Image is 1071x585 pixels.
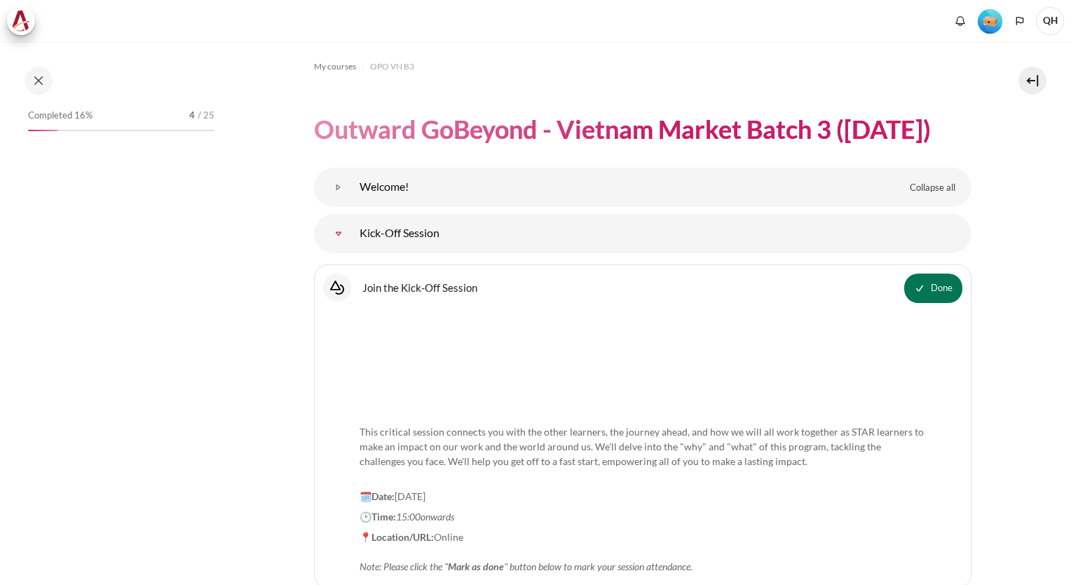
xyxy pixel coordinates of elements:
img: Architeck [11,11,31,32]
em: Note: Please click the " " button below to mark your session attendance. [360,560,693,572]
strong: 🕑Time: [360,511,396,523]
img: Level #1 [978,9,1002,34]
h1: Outward GoBeyond - Vietnam Market Batch 3 ([DATE]) [314,113,931,146]
div: Show notification window with no new notifications [950,11,971,32]
span: Collapse all [910,181,955,195]
p: This critical session connects you with the other learners, the journey ahead, and how we will al... [360,410,926,483]
span: OPO VN B3 [370,60,414,73]
div: 16% [28,130,58,131]
span: Completed 16% [28,109,93,123]
strong: 📍Location/URL: [360,531,434,543]
span: My courses [314,60,356,73]
button: Join the Kick-Off Session is marked as done. Press to undo. [904,274,962,303]
strong: 🗓️Date: [360,490,395,502]
span: Done [931,281,953,295]
strong: Mark as done [448,560,504,572]
a: OPO VN B3 [370,58,414,75]
em: 15:00 [396,511,421,523]
nav: Navigation bar [314,55,971,78]
a: Collapse all [899,176,966,200]
div: Level #1 [978,8,1002,34]
em: onwards [421,511,454,523]
span: 4 [189,109,195,123]
a: Welcome! [325,173,353,201]
span: QH [1036,7,1064,35]
p: [DATE] [360,489,926,504]
a: Level #1 [972,8,1008,34]
span: / 25 [198,109,214,123]
a: Kick-Off Session [325,220,353,248]
button: Languages [1009,11,1030,32]
span: Online [360,531,693,572]
a: My courses [314,58,356,75]
a: Join the Kick-Off Session [362,281,477,294]
a: Architeck Architeck [7,7,42,35]
a: User menu [1036,7,1064,35]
